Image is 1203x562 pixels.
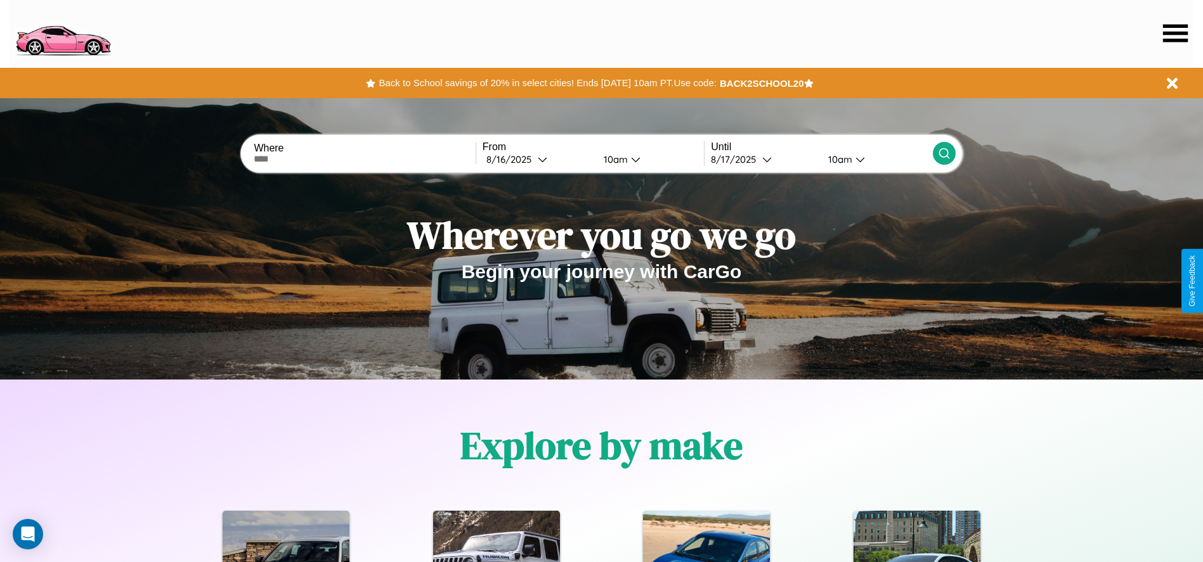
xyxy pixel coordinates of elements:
[13,519,43,549] div: Open Intercom Messenger
[597,153,631,165] div: 10am
[483,153,594,166] button: 8/16/2025
[711,141,932,153] label: Until
[1188,255,1197,307] div: Give Feedback
[594,153,705,166] button: 10am
[483,141,704,153] label: From
[720,78,804,89] b: BACK2SCHOOL20
[486,153,538,165] div: 8 / 16 / 2025
[818,153,933,166] button: 10am
[460,419,743,471] h1: Explore by make
[10,6,116,59] img: logo
[822,153,855,165] div: 10am
[375,74,719,92] button: Back to School savings of 20% in select cities! Ends [DATE] 10am PT.Use code:
[711,153,762,165] div: 8 / 17 / 2025
[254,143,475,154] label: Where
